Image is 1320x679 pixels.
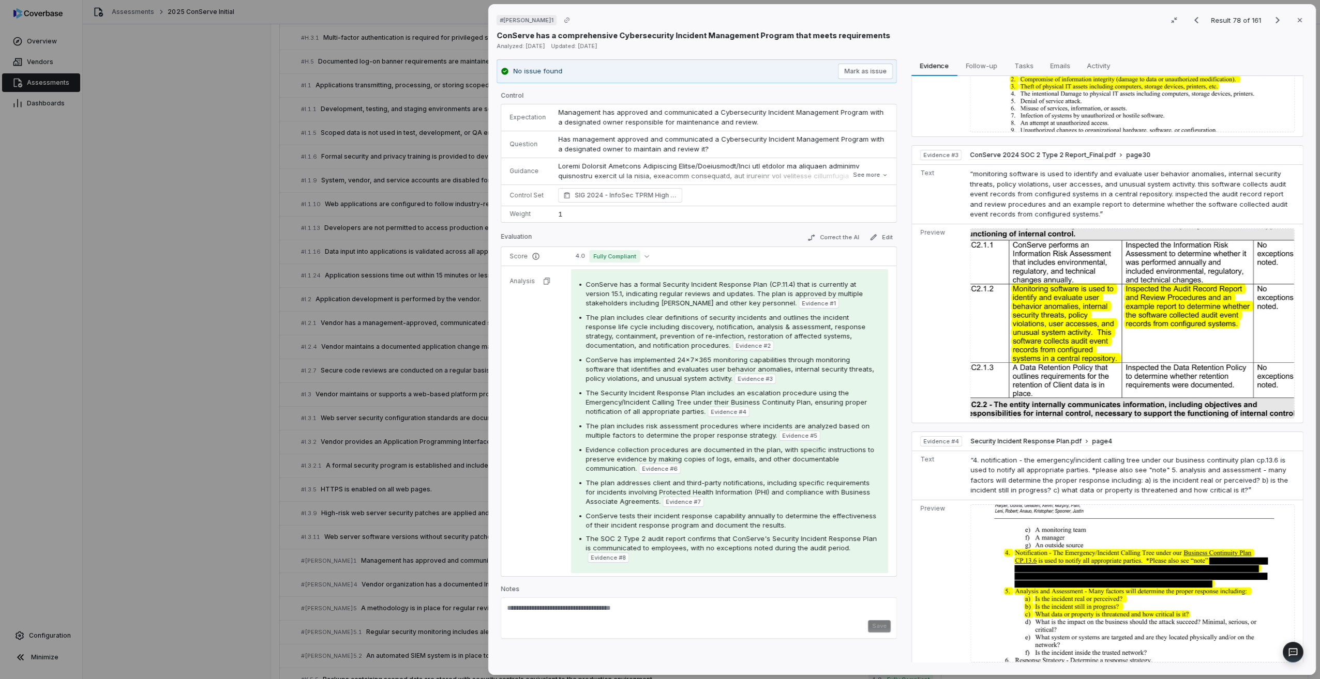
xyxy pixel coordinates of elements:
span: Evidence # 3 [923,151,958,159]
button: Copy link [558,11,576,29]
td: Text [912,451,966,500]
p: Result 78 of 161 [1211,14,1263,26]
span: page 30 [1126,151,1150,159]
p: ConServe has a comprehensive Cybersecurity Incident Management Program that meets requirements [497,30,890,41]
span: ConServe tests their incident response capability annually to determine the effectiveness of thei... [586,512,876,529]
button: Previous result [1186,14,1207,26]
td: Text [912,165,966,224]
span: The plan includes clear definitions of security incidents and outlines the incident response life... [586,313,865,349]
span: Management has approved and communicated a Cybersecurity Incident Management Program with a desig... [558,108,886,127]
span: Analyzed: [DATE] [497,42,545,50]
span: The SOC 2 Type 2 audit report confirms that ConServe's Security Incident Response Plan is communi... [586,534,877,552]
span: 1 [558,210,562,218]
p: No issue found [513,66,562,76]
button: 4.0Fully Compliant [571,250,653,263]
img: 71aa7f8efa80452f847e086a94cc46f8_original.jpg_w1200.jpg [970,504,1295,662]
span: Evidence # 2 [736,342,771,350]
span: Evidence # 6 [642,465,678,473]
span: Updated: [DATE] [551,42,597,50]
span: Evidence # 1 [802,299,836,307]
span: page 4 [1092,437,1112,445]
span: “monitoring software is used to identify and evaluate user behavior anomalies, internal security ... [970,169,1287,218]
p: Control [501,91,897,104]
span: ConServe 2024 SOC 2 Type 2 Report_Final.pdf [970,151,1116,159]
span: Evidence # 5 [782,431,817,440]
span: The Security Incident Response Plan includes an escalation procedure using the Emergency/Incident... [586,389,867,415]
p: Weight [509,210,546,218]
button: Next result [1267,14,1288,26]
button: Edit [865,231,897,243]
button: ConServe 2024 SOC 2 Type 2 Report_Final.pdfpage30 [970,151,1150,160]
span: Evidence # 8 [591,553,626,562]
span: Evidence # 3 [738,375,773,383]
p: Control Set [509,191,546,199]
span: Evidence # 7 [666,498,701,506]
span: Activity [1083,59,1114,72]
button: See more [850,166,891,184]
p: Notes [501,585,897,597]
span: Fully Compliant [589,250,640,263]
span: The plan includes risk assessment procedures where incidents are analyzed based on multiple facto... [586,422,869,439]
td: Preview [912,500,966,667]
span: ConServe has implemented 24x7x365 monitoring capabilities through monitoring software that identi... [586,356,874,382]
p: Loremi Dolorsit Ametcons Adipiscing Elitse/Doeiusmodt/Inci utl etdolor ma aliquaen adminimv quisn... [558,161,888,484]
span: # [PERSON_NAME]1 [500,16,553,24]
td: Preview [912,224,966,423]
span: Evidence # 4 [711,408,746,416]
p: Score [509,252,559,260]
span: “4. notification - the emergency/incident calling tree under our business continuity plan cp.13.6... [970,456,1288,495]
p: Question [509,140,546,148]
p: Analysis [509,277,535,285]
span: The plan addresses client and third-party notifications, including specific requirements for inci... [586,479,870,505]
span: Tasks [1010,59,1038,72]
span: Evidence collection procedures are documented in the plan, with specific instructions to preserve... [586,445,874,472]
p: Guidance [509,167,546,175]
span: ConServe has a formal Security Incident Response Plan (CP.11.4) that is currently at version 15.1... [586,280,863,307]
span: Follow-up [962,59,1002,72]
span: SIG 2024 - InfoSec TPRM High Framework [575,190,677,200]
span: Evidence [916,59,953,72]
span: Emails [1046,59,1074,72]
span: Evidence # 4 [923,437,959,445]
button: Security Incident Response Plan.pdfpage4 [970,437,1112,446]
button: Correct the AI [803,232,863,244]
p: Evaluation [501,233,532,245]
button: Mark as issue [838,64,893,79]
img: 5dbedc3d0c484c179cecaba7c261b200_original.jpg_w1200.jpg [970,228,1295,419]
span: Has management approved and communicated a Cybersecurity Incident Management Program with a desig... [558,135,886,153]
p: Expectation [509,113,546,121]
span: Security Incident Response Plan.pdf [970,437,1082,445]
